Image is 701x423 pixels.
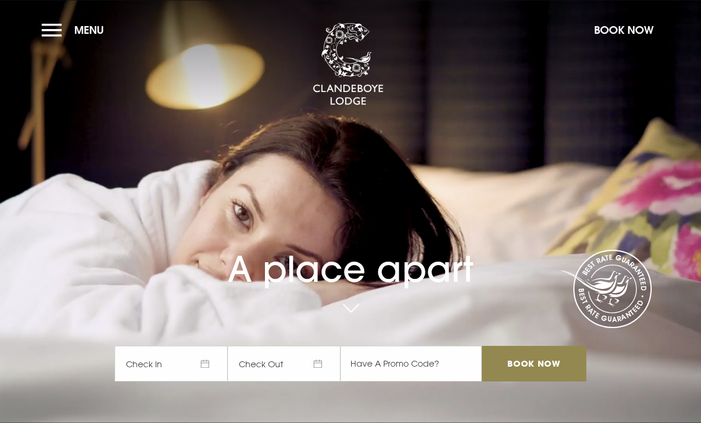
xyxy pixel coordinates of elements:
[588,17,659,43] button: Book Now
[115,346,228,381] span: Check In
[115,222,586,290] h1: A place apart
[74,23,104,37] span: Menu
[312,23,384,106] img: Clandeboye Lodge
[482,346,586,381] input: Book Now
[42,17,110,43] button: Menu
[228,346,340,381] span: Check Out
[340,346,482,381] input: Have A Promo Code?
